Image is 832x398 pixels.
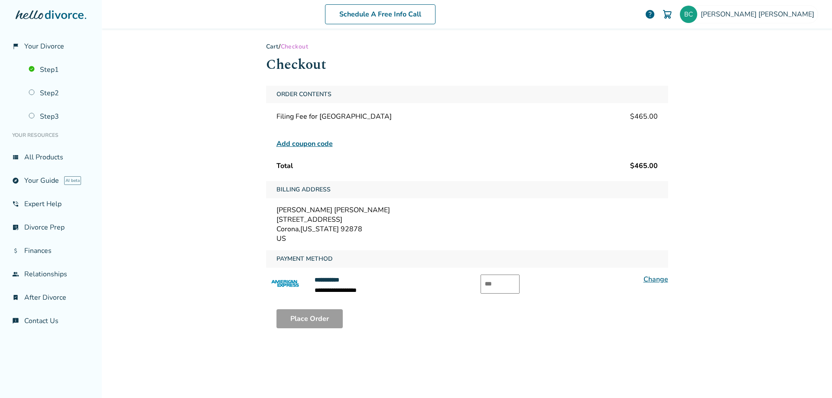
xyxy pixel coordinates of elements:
iframe: Chat Widget [789,356,832,398]
a: flag_2Your Divorce [7,36,95,56]
span: group [12,271,19,278]
span: attach_money [12,247,19,254]
span: AI beta [64,176,81,185]
button: Place Order [276,309,343,328]
a: Step3 [23,107,95,126]
a: attach_moneyFinances [7,241,95,261]
a: bookmark_checkAfter Divorce [7,288,95,307]
a: Step2 [23,83,95,103]
a: Step1 [23,60,95,80]
span: Order Contents [273,86,335,103]
span: chat_info [12,317,19,324]
span: Add coupon code [276,139,333,149]
span: explore [12,177,19,184]
span: Payment Method [273,250,336,268]
div: Corona , [US_STATE] 92878 [276,224,658,234]
a: groupRelationships [7,264,95,284]
span: list_alt_check [12,224,19,231]
div: [PERSON_NAME] [PERSON_NAME] [276,205,658,215]
img: Cart [662,9,673,19]
img: Brad Correll [680,6,697,23]
span: Filing Fee for [GEOGRAPHIC_DATA] [276,112,392,121]
span: $465.00 [630,161,658,171]
span: flag_2 [12,43,19,50]
a: Schedule A Free Info Call [325,4,435,24]
a: list_alt_checkDivorce Prep [7,217,95,237]
span: [PERSON_NAME] [PERSON_NAME] [701,10,818,19]
h1: Checkout [266,54,668,75]
div: US [276,234,658,243]
a: exploreYour GuideAI beta [7,171,95,191]
span: Your Divorce [24,42,64,51]
span: Billing Address [273,181,334,198]
span: Checkout [281,42,308,51]
a: Change [643,275,668,284]
a: Cart [266,42,279,51]
a: view_listAll Products [7,147,95,167]
a: chat_infoContact Us [7,311,95,331]
span: Total [276,161,293,171]
span: bookmark_check [12,294,19,301]
a: phone_in_talkExpert Help [7,194,95,214]
div: [STREET_ADDRESS] [276,215,658,224]
div: / [266,42,668,51]
img: AMEX [266,275,304,293]
span: phone_in_talk [12,201,19,207]
span: $465.00 [630,112,658,121]
li: Your Resources [7,126,95,144]
a: help [645,9,655,19]
span: view_list [12,154,19,161]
